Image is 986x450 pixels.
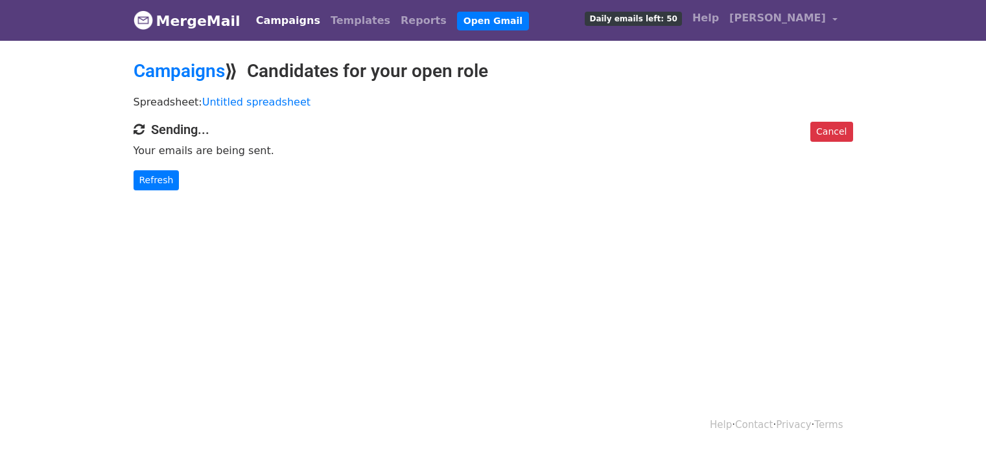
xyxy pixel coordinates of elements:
a: Untitled spreadsheet [202,96,311,108]
span: Daily emails left: 50 [585,12,681,26]
a: Help [710,419,732,431]
a: Contact [735,419,773,431]
a: Reports [395,8,452,34]
a: Open Gmail [457,12,529,30]
h4: Sending... [134,122,853,137]
p: Spreadsheet: [134,95,853,109]
a: MergeMail [134,7,241,34]
img: MergeMail logo [134,10,153,30]
a: Templates [325,8,395,34]
a: Privacy [776,419,811,431]
h2: ⟫ Candidates for your open role [134,60,853,82]
p: Your emails are being sent. [134,144,853,157]
span: [PERSON_NAME] [729,10,826,26]
a: Campaigns [251,8,325,34]
a: [PERSON_NAME] [724,5,842,36]
a: Daily emails left: 50 [580,5,687,31]
a: Refresh [134,170,180,190]
a: Help [687,5,724,31]
a: Terms [814,419,843,431]
a: Campaigns [134,60,225,82]
a: Cancel [810,122,852,142]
